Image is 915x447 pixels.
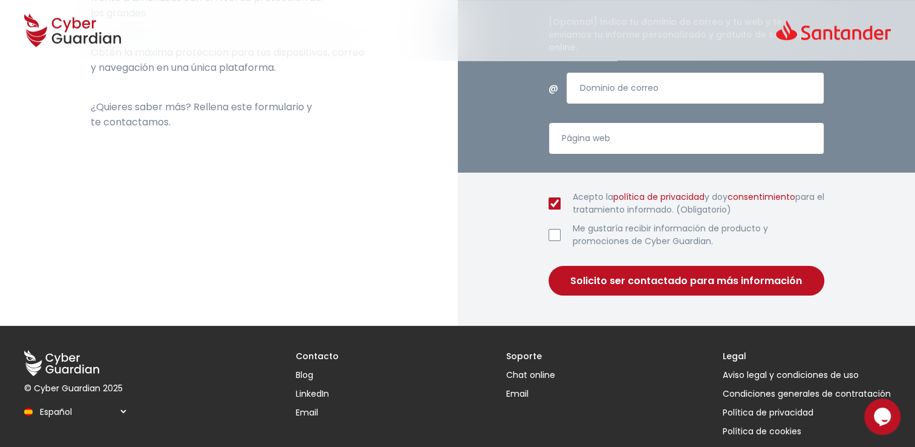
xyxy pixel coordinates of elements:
h3: Contacto [296,350,339,363]
input: Introduce una página web válida. [549,122,825,154]
input: Introduce un dominio de correo válido. [566,72,824,104]
button: Solicito ser contactado para más información [549,266,825,296]
a: Blog [296,369,339,382]
a: Aviso legal y condiciones de uso [723,369,891,382]
button: Política de cookies [723,425,891,438]
label: Me gustaría recibir información de producto y promociones de Cyber Guardian. [573,222,825,248]
a: política de privacidad [613,191,705,203]
h3: Soporte [506,350,555,363]
p: ¿Quieres saber más? Rellena este formulario y te contactamos. [91,99,367,130]
span: @ [549,81,558,96]
a: consentimiento [728,191,795,203]
a: Email [506,388,555,400]
a: Condiciones generales de contratación [723,388,891,400]
p: © Cyber Guardian 2025 [24,382,128,395]
a: LinkedIn [296,388,339,400]
button: Chat online [506,369,555,382]
label: Acepto la y doy para el tratamiento informado. (Obligatorio) [573,191,825,216]
a: Email [296,406,339,419]
h3: Legal [723,350,891,363]
a: Política de privacidad [723,406,891,419]
iframe: chat widget [864,399,903,435]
